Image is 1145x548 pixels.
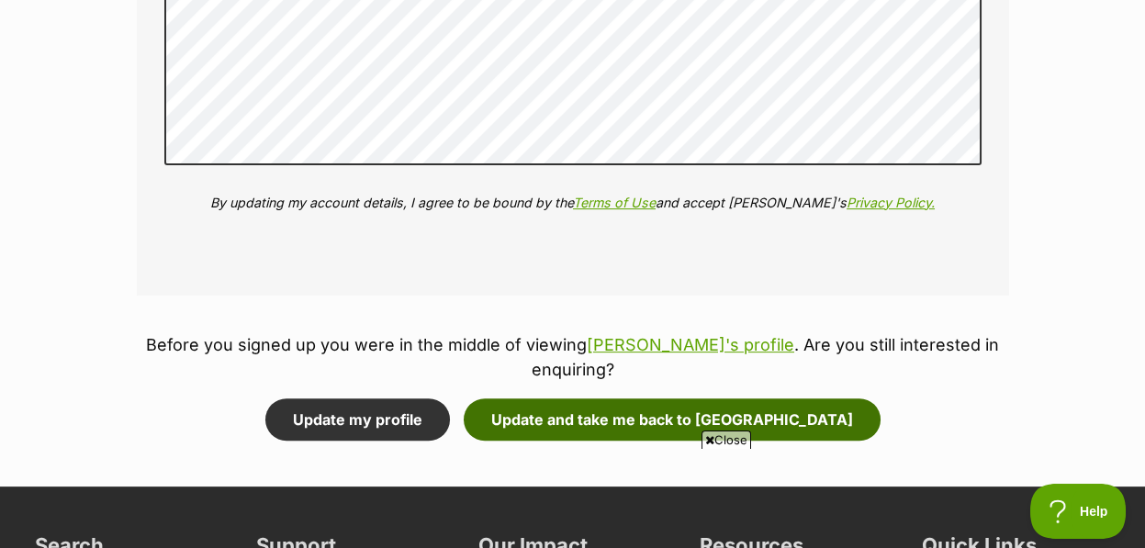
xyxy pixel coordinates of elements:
button: Update my profile [265,398,450,441]
a: Privacy Policy. [847,195,935,210]
p: Before you signed up you were in the middle of viewing . Are you still interested in enquiring? [137,332,1009,382]
button: Update and take me back to [GEOGRAPHIC_DATA] [464,398,881,441]
a: [PERSON_NAME]'s profile [587,335,794,354]
a: Terms of Use [573,195,656,210]
iframe: Advertisement [128,456,1018,539]
p: By updating my account details, I agree to be bound by the and accept [PERSON_NAME]'s [164,193,982,212]
iframe: Help Scout Beacon - Open [1030,484,1127,539]
span: Close [702,431,751,449]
